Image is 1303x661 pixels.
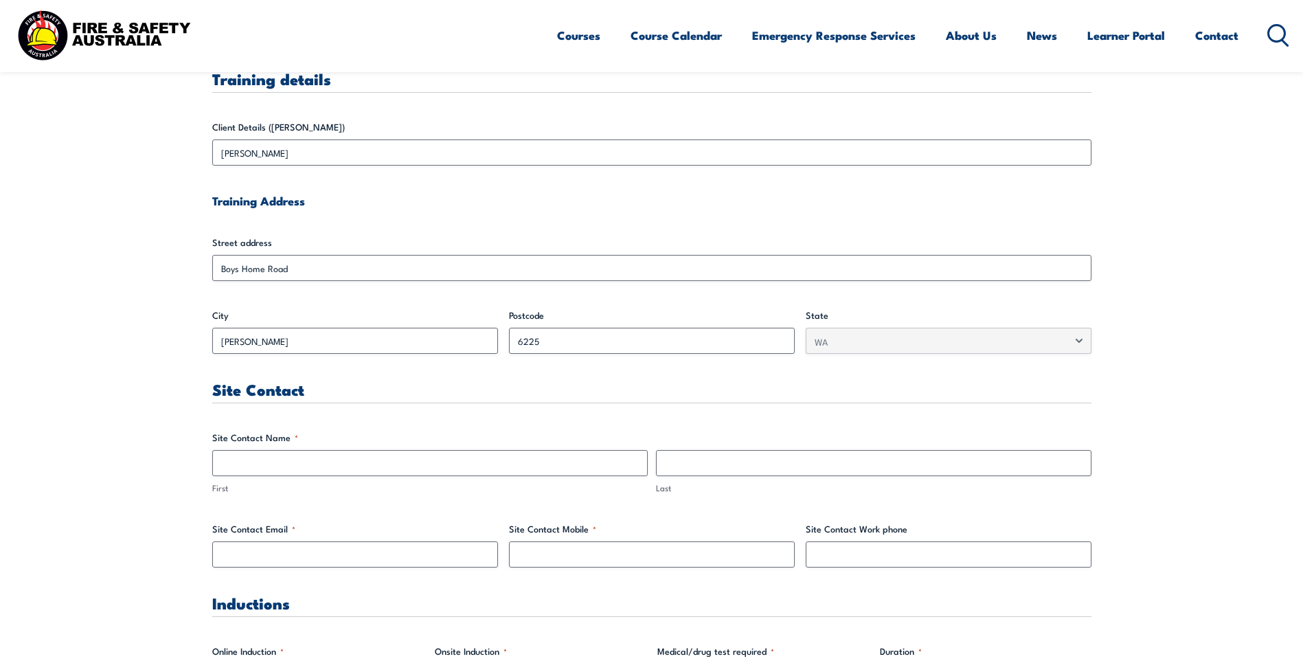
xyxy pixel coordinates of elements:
[1027,17,1057,54] a: News
[212,236,1091,249] label: Street address
[1087,17,1165,54] a: Learner Portal
[212,431,298,445] legend: Site Contact Name
[212,595,1091,611] h3: Inductions
[212,645,284,658] legend: Online Induction
[509,309,795,322] label: Postcode
[657,645,774,658] legend: Medical/drug test required
[212,381,1091,397] h3: Site Contact
[752,17,916,54] a: Emergency Response Services
[557,17,600,54] a: Courses
[212,193,1091,208] h4: Training Address
[435,645,507,658] legend: Onsite Induction
[806,522,1091,536] label: Site Contact Work phone
[212,482,648,495] label: First
[212,71,1091,87] h3: Training details
[212,120,1091,134] label: Client Details ([PERSON_NAME])
[656,482,1091,495] label: Last
[1195,17,1238,54] a: Contact
[631,17,722,54] a: Course Calendar
[212,522,498,536] label: Site Contact Email
[212,309,498,322] label: City
[509,522,795,536] label: Site Contact Mobile
[880,645,1091,658] label: Duration
[806,309,1091,322] label: State
[946,17,997,54] a: About Us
